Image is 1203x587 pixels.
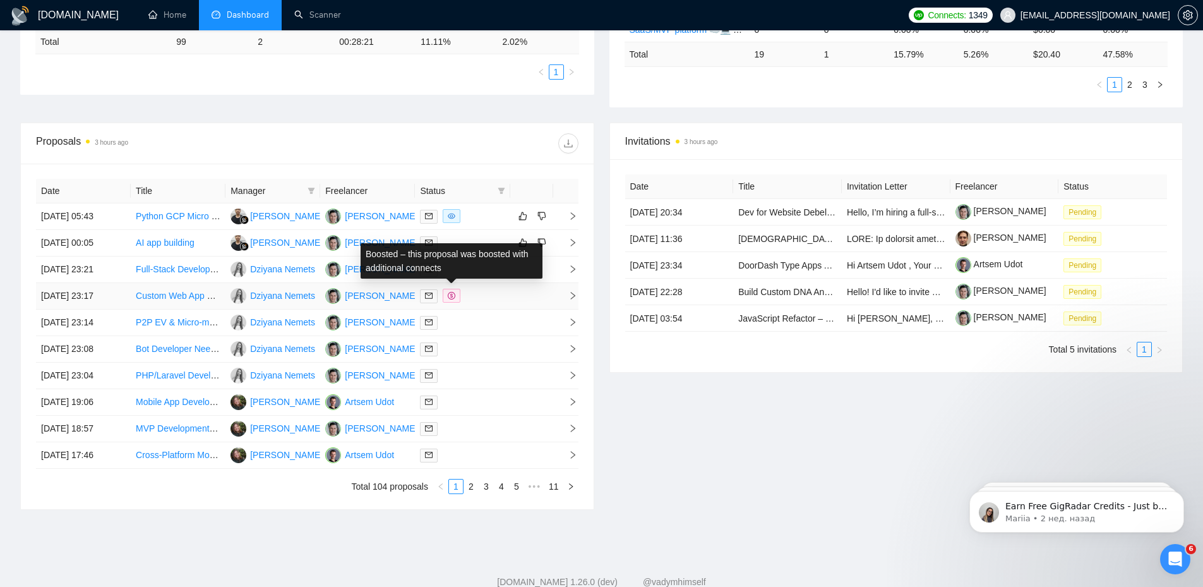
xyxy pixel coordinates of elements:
[361,243,542,279] div: Boosted – this proposal was boosted with additional connects
[497,577,618,587] a: [DOMAIN_NAME] 1.26.0 (dev)
[345,289,417,303] div: [PERSON_NAME]
[230,343,315,353] a: DNDziyana Nemets
[345,368,417,382] div: [PERSON_NAME]
[955,259,1023,269] a: Artsem Udot
[136,291,259,301] a: Custom Web App Development
[448,479,464,494] li: 1
[425,398,433,406] span: mail
[1156,346,1163,354] span: right
[950,174,1059,199] th: Freelancer
[738,313,933,324] a: JavaScript Refactor – Lightweight Chatbot Loader
[240,215,249,224] img: gigradar-bm.png
[131,257,225,283] td: Full-Stack Developer (MVP Build)
[928,8,966,22] span: Connects:
[1137,77,1152,92] li: 3
[250,448,323,462] div: [PERSON_NAME]
[1122,342,1137,357] button: left
[625,305,734,332] td: [DATE] 03:54
[352,479,428,494] li: Total 104 proposals
[437,483,445,490] span: left
[325,262,341,277] img: YN
[131,363,225,389] td: PHP/Laravel Developer for IP Data Management System
[1063,258,1101,272] span: Pending
[250,395,323,409] div: [PERSON_NAME]
[136,397,394,407] a: Mobile App Development for Real-Time Activity Tracking and Chat
[425,451,433,459] span: mail
[1122,342,1137,357] li: Previous Page
[136,264,267,274] a: Full-Stack Developer (MVP Build)
[558,265,577,274] span: right
[448,292,455,300] span: dollar
[955,204,971,220] img: c1Tebym3BND9d52IcgAhOjDIggZNrr93DrArCnDDhQCo9DNa2fMdUdlKkX3cX7l7jn
[630,25,774,35] a: SaaS/MVP platform ☁️💻 [weekend]
[1063,233,1106,243] a: Pending
[36,416,131,442] td: [DATE] 18:57
[1028,42,1098,66] td: $ 20.40
[1098,42,1168,66] td: 47.58 %
[325,396,394,406] a: AUArtsem Udot
[510,480,524,493] a: 5
[230,290,315,300] a: DNDziyana Nemets
[738,260,1112,270] a: DoorDash Type Apps Add New Features Adding Farmers To Our Restaurants & Grocers Sellers
[131,179,225,203] th: Title
[325,237,417,247] a: YN[PERSON_NAME]
[36,257,131,283] td: [DATE] 23:21
[36,133,307,154] div: Proposals
[558,318,577,327] span: right
[955,257,971,273] img: c1IJnASR216B_qLKOdVHlFczQ1diiWdP6XTUU_Bde8sayunt74jRkDwX7Fkae-K6RX
[171,30,253,54] td: 99
[733,174,842,199] th: Title
[950,464,1203,553] iframe: Intercom notifications сообщение
[325,263,417,274] a: YN[PERSON_NAME]
[230,396,323,406] a: HH[PERSON_NAME]
[230,263,315,274] a: DNDziyana Nemets
[345,395,394,409] div: Artsem Udot
[625,252,734,279] td: [DATE] 23:34
[325,394,341,410] img: AU
[325,210,417,221] a: YN[PERSON_NAME]
[230,237,323,247] a: FG[PERSON_NAME]
[497,30,578,54] td: 2.02 %
[325,370,417,380] a: YN[PERSON_NAME]
[1178,5,1198,25] button: setting
[230,209,246,224] img: FG
[425,318,433,326] span: mail
[733,279,842,305] td: Build Custom DNA Analysis + Supplement Recommendation Website design + code.
[230,288,246,304] img: DN
[558,238,577,247] span: right
[524,479,544,494] span: •••
[558,291,577,300] span: right
[537,68,545,76] span: left
[131,310,225,336] td: P2P EV & Micro-mobility Platform Dev
[1096,81,1103,88] span: left
[464,479,479,494] li: 2
[1003,11,1012,20] span: user
[479,479,494,494] li: 3
[842,174,950,199] th: Invitation Letter
[1178,10,1197,20] span: setting
[494,479,509,494] li: 4
[420,184,492,198] span: Status
[558,451,577,459] span: right
[558,344,577,353] span: right
[230,210,323,221] a: FG[PERSON_NAME]
[433,479,448,494] li: Previous Page
[1063,313,1106,323] a: Pending
[819,42,889,66] td: 1
[325,341,341,357] img: YN
[294,9,341,20] a: searchScanner
[1049,342,1116,357] li: Total 5 invitations
[320,179,415,203] th: Freelancer
[1152,342,1167,357] button: right
[1063,232,1101,246] span: Pending
[10,6,30,26] img: logo
[345,209,417,223] div: [PERSON_NAME]
[625,133,1168,149] span: Invitations
[959,42,1028,66] td: 5.26 %
[1137,342,1152,357] li: 1
[559,138,578,148] span: download
[136,317,285,327] a: P2P EV & Micro-mobility Platform Dev
[749,42,818,66] td: 19
[1152,342,1167,357] li: Next Page
[558,424,577,433] span: right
